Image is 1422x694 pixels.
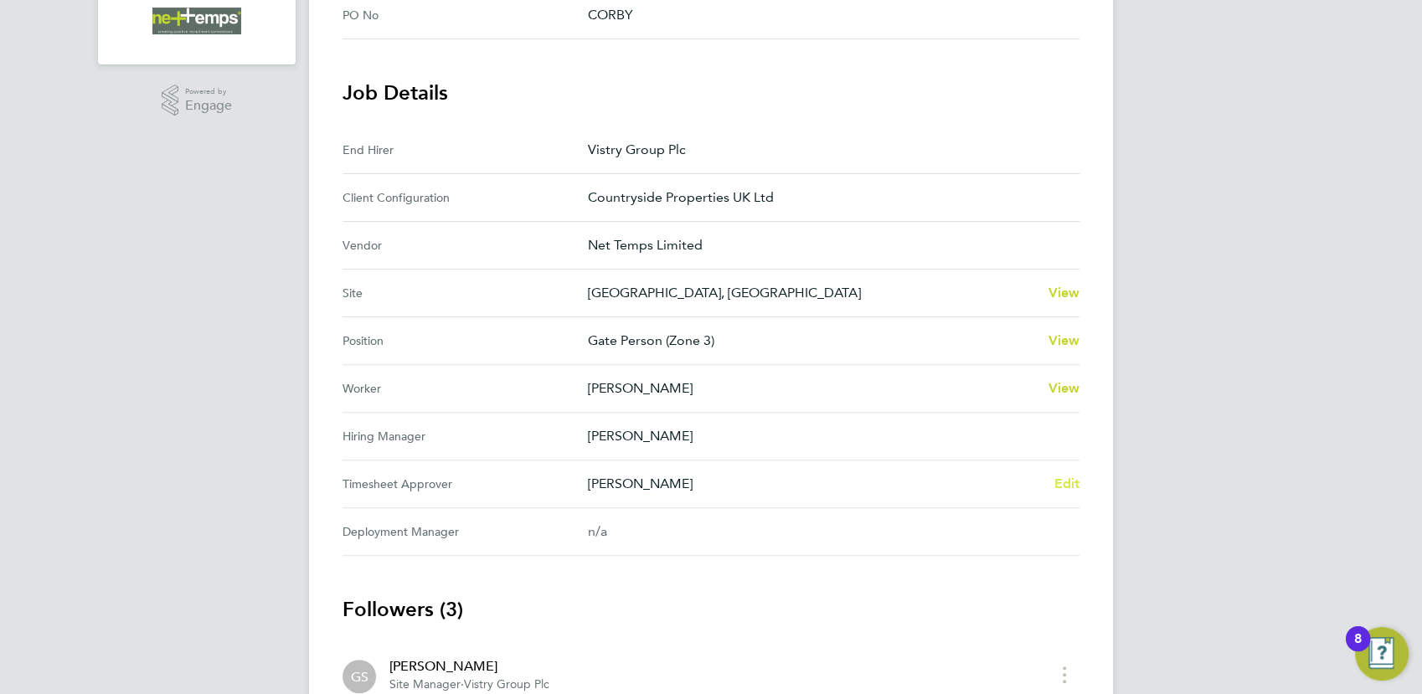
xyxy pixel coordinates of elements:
[343,660,376,693] div: George Stanciulescu
[1048,283,1079,303] a: View
[588,378,1034,398] p: [PERSON_NAME]
[343,596,1079,623] h3: Followers (3)
[389,677,461,691] span: Site Manager
[588,5,1066,25] p: CORBY
[588,426,1066,446] p: [PERSON_NAME]
[1048,285,1079,301] span: View
[588,283,1034,303] p: [GEOGRAPHIC_DATA], [GEOGRAPHIC_DATA]
[1048,380,1079,396] span: View
[343,235,588,255] div: Vendor
[588,474,1040,494] p: [PERSON_NAME]
[343,140,588,160] div: End Hirer
[343,378,588,398] div: Worker
[461,677,464,691] span: ·
[588,235,1066,255] p: Net Temps Limited
[588,188,1066,208] p: Countryside Properties UK Ltd
[588,522,1053,542] div: n/a
[343,188,588,208] div: Client Configuration
[152,8,241,34] img: net-temps-logo-retina.png
[185,85,232,99] span: Powered by
[389,656,549,676] div: [PERSON_NAME]
[351,667,368,686] span: GS
[1048,332,1079,348] span: View
[1048,331,1079,351] a: View
[343,522,588,542] div: Deployment Manager
[1354,639,1362,661] div: 8
[118,8,276,34] a: Go to home page
[343,80,1079,106] h3: Job Details
[343,331,588,351] div: Position
[1054,476,1079,491] span: Edit
[185,99,232,113] span: Engage
[1049,661,1079,687] button: timesheet menu
[588,140,1066,160] p: Vistry Group Plc
[1048,378,1079,398] a: View
[343,283,588,303] div: Site
[464,677,549,691] span: Vistry Group Plc
[343,426,588,446] div: Hiring Manager
[343,474,588,494] div: Timesheet Approver
[588,331,1034,351] p: Gate Person (Zone 3)
[162,85,233,116] a: Powered byEngage
[1355,627,1409,681] button: Open Resource Center, 8 new notifications
[343,5,588,25] div: PO No
[1054,474,1079,494] a: Edit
